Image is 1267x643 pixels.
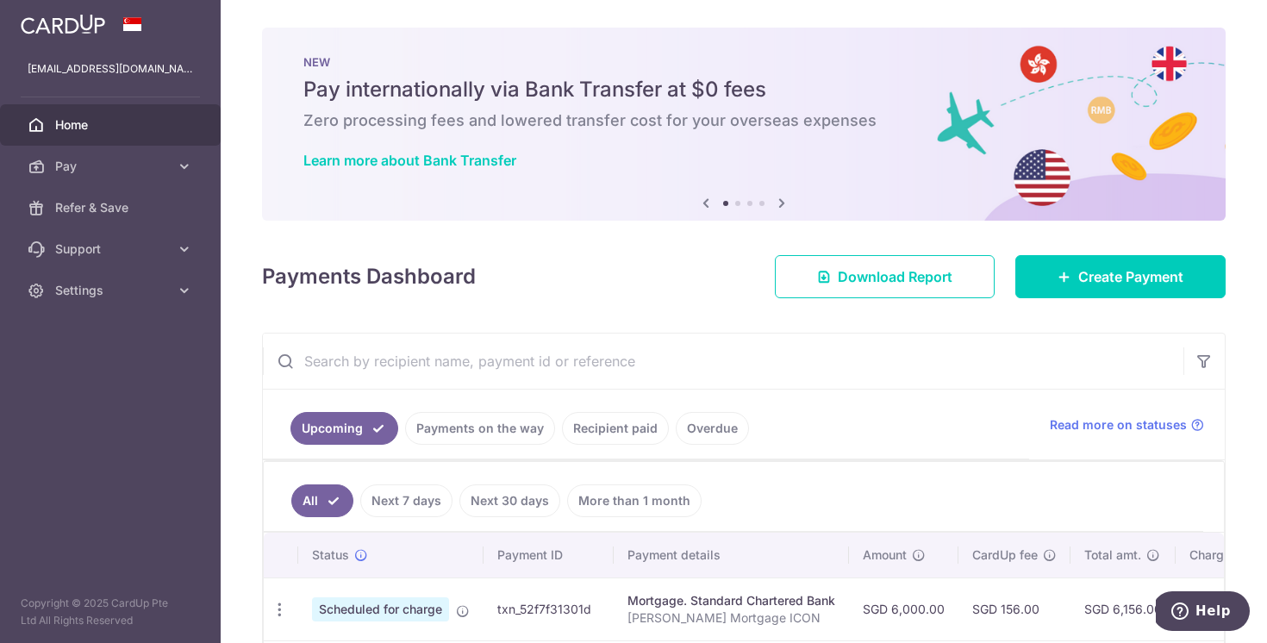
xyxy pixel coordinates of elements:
[1015,255,1226,298] a: Create Payment
[263,334,1183,389] input: Search by recipient name, payment id or reference
[21,14,105,34] img: CardUp
[312,597,449,621] span: Scheduled for charge
[1189,546,1260,564] span: Charge date
[484,577,614,640] td: txn_52f7f31301d
[849,577,958,640] td: SGD 6,000.00
[1156,591,1250,634] iframe: Opens a widget where you can find more information
[614,533,849,577] th: Payment details
[405,412,555,445] a: Payments on the way
[55,199,169,216] span: Refer & Save
[459,484,560,517] a: Next 30 days
[958,577,1070,640] td: SGD 156.00
[262,261,476,292] h4: Payments Dashboard
[303,110,1184,131] h6: Zero processing fees and lowered transfer cost for your overseas expenses
[312,546,349,564] span: Status
[1070,577,1176,640] td: SGD 6,156.00
[303,76,1184,103] h5: Pay internationally via Bank Transfer at $0 fees
[1050,416,1204,434] a: Read more on statuses
[360,484,452,517] a: Next 7 days
[567,484,702,517] a: More than 1 month
[55,282,169,299] span: Settings
[262,28,1226,221] img: Bank transfer banner
[1078,266,1183,287] span: Create Payment
[303,55,1184,69] p: NEW
[775,255,995,298] a: Download Report
[562,412,669,445] a: Recipient paid
[676,412,749,445] a: Overdue
[627,592,835,609] div: Mortgage. Standard Chartered Bank
[1050,416,1187,434] span: Read more on statuses
[838,266,952,287] span: Download Report
[55,240,169,258] span: Support
[972,546,1038,564] span: CardUp fee
[290,412,398,445] a: Upcoming
[627,609,835,627] p: [PERSON_NAME] Mortgage ICON
[1084,546,1141,564] span: Total amt.
[55,158,169,175] span: Pay
[291,484,353,517] a: All
[484,533,614,577] th: Payment ID
[303,152,516,169] a: Learn more about Bank Transfer
[55,116,169,134] span: Home
[863,546,907,564] span: Amount
[28,60,193,78] p: [EMAIL_ADDRESS][DOMAIN_NAME]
